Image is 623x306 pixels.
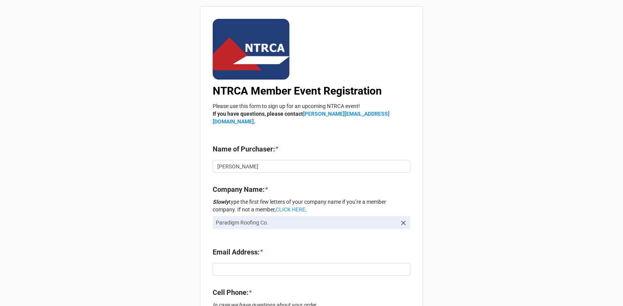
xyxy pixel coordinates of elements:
[213,111,390,125] strong: If you have questions, please contact .
[213,287,248,298] label: Cell Phone:
[213,102,410,125] p: Please use this form to sign up for an upcoming NTRCA event!
[213,111,390,125] a: [PERSON_NAME][EMAIL_ADDRESS][DOMAIN_NAME]
[213,19,290,80] img: user-attachments%2Fextension-attachments%2FfP03MaqLFz%2FNTRCA-Transparent-PNG.png
[213,85,382,97] b: NTRCA Member Event Registration
[213,198,410,213] p: type the first few letters of your company name if you’re a member company. If not a member, .
[213,199,229,205] em: Slowly
[276,206,305,213] a: CLICK HERE
[213,247,260,258] label: Email Address:
[213,184,265,195] label: Company Name:
[213,144,275,155] label: Name of Purchaser:
[216,219,396,226] p: Paradigm Roofing Co.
